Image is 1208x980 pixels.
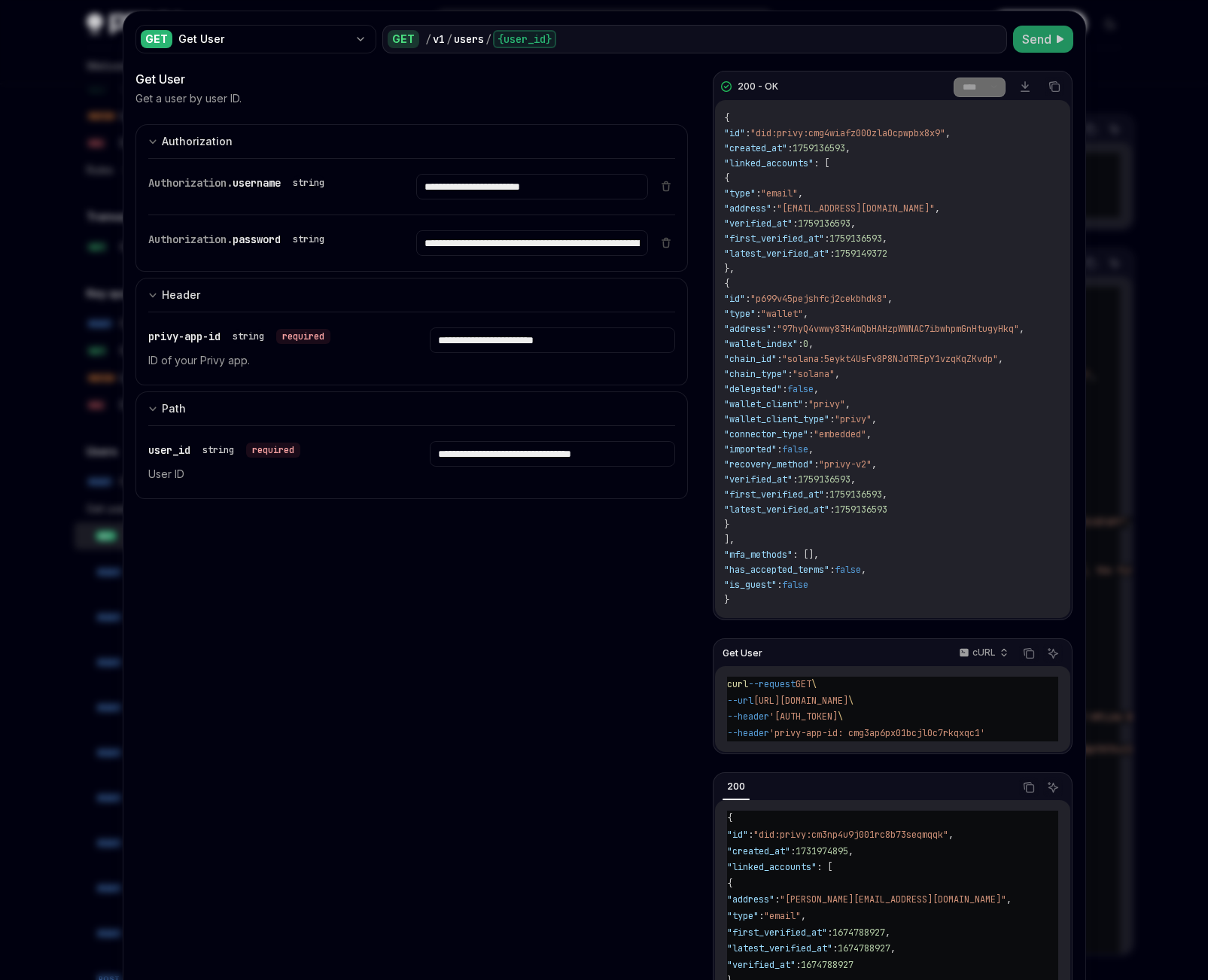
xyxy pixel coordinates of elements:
[724,233,824,245] span: "first_verified_at"
[727,727,769,739] span: --header
[753,695,848,707] span: [URL][DOMAIN_NAME]
[793,549,819,561] span: : [],
[793,142,845,154] span: 1759136593
[753,829,948,841] span: "did:privy:cm3np4u9j001rc8b73seqmqqk"
[835,564,861,576] span: false
[866,428,872,440] span: ,
[798,338,803,350] span: :
[724,428,808,440] span: "connector_type"
[724,594,729,606] span: }
[724,504,829,516] span: "latest_verified_at"
[808,428,814,440] span: :
[1019,323,1024,335] span: ,
[1022,30,1051,48] span: Send
[724,443,777,455] span: "imported"
[135,124,689,158] button: expand input section
[727,861,817,873] span: "linked_accounts"
[832,927,885,939] span: 1674788927
[388,30,419,48] div: GET
[756,308,761,320] span: :
[829,564,835,576] span: :
[817,861,832,873] span: : [
[135,70,689,88] div: Get User
[777,353,782,365] span: :
[761,187,798,199] span: "email"
[723,778,750,796] div: 200
[724,488,824,501] span: "first_verified_at"
[148,441,300,459] div: user_id
[829,413,835,425] span: :
[829,233,882,245] span: 1759136593
[723,647,762,659] span: Get User
[724,579,777,591] span: "is_guest"
[454,32,484,47] div: users
[148,327,330,345] div: privy-app-id
[162,400,186,418] div: Path
[796,845,848,857] span: 1731974895
[793,218,798,230] span: :
[1043,778,1063,797] button: Ask AI
[850,473,856,485] span: ,
[446,32,452,47] div: /
[845,142,850,154] span: ,
[882,488,887,501] span: ,
[724,278,729,290] span: {
[727,959,796,971] span: "verified_at"
[1043,644,1063,663] button: Ask AI
[808,443,814,455] span: ,
[782,579,808,591] span: false
[724,534,735,546] span: ],
[787,142,793,154] span: :
[750,127,945,139] span: "did:privy:cmg4wiafz000zla0cpwpbx8x9"
[801,910,806,922] span: ,
[724,157,814,169] span: "linked_accounts"
[276,329,330,344] div: required
[724,473,793,485] span: "verified_at"
[724,338,798,350] span: "wallet_index"
[803,338,808,350] span: 0
[727,678,748,690] span: curl
[233,176,281,190] span: username
[814,458,819,470] span: :
[832,942,838,954] span: :
[738,81,778,93] div: 200 - OK
[771,202,777,215] span: :
[727,695,753,707] span: --url
[433,32,445,47] div: v1
[935,202,940,215] span: ,
[750,293,887,305] span: "p699v45pejshfcj2cekbhdk8"
[135,91,242,106] p: Get a user by user ID.
[425,32,431,47] div: /
[724,458,814,470] span: "recovery_method"
[798,473,850,485] span: 1759136593
[848,695,854,707] span: \
[848,845,854,857] span: ,
[727,711,769,723] span: --header
[148,174,330,192] div: Authorization.username
[233,233,281,246] span: password
[764,910,801,922] span: "email"
[724,564,829,576] span: "has_accepted_terms"
[819,458,872,470] span: "privy-v2"
[135,391,689,425] button: expand input section
[162,286,200,304] div: Header
[798,218,850,230] span: 1759136593
[1006,893,1012,905] span: ,
[724,142,787,154] span: "created_at"
[724,293,745,305] span: "id"
[808,338,814,350] span: ,
[803,398,808,410] span: :
[945,127,951,139] span: ,
[724,308,756,320] span: "type"
[724,519,729,531] span: }
[727,878,732,890] span: {
[724,172,729,184] span: {
[724,187,756,199] span: "type"
[724,398,803,410] span: "wallet_client"
[148,465,394,483] p: User ID
[759,910,764,922] span: :
[148,176,233,190] span: Authorization.
[829,504,835,516] span: :
[1013,26,1073,53] button: Send
[724,112,729,124] span: {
